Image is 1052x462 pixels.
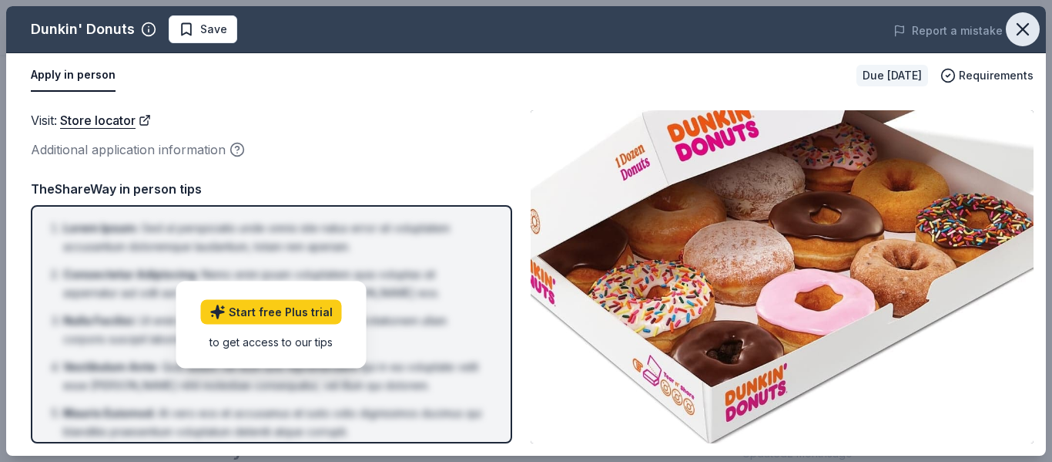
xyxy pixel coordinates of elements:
a: Store locator [60,110,151,130]
li: At vero eos et accusamus et iusto odio dignissimos ducimus qui blanditiis praesentium voluptatum ... [63,404,489,441]
button: Apply in person [31,59,116,92]
div: Due [DATE] [856,65,928,86]
img: Image for Dunkin' Donuts [531,110,1034,443]
button: Report a mistake [893,22,1003,40]
span: Nulla Facilisi : [63,314,136,327]
div: Additional application information [31,140,512,160]
span: Consectetur Adipiscing : [63,268,199,281]
div: to get access to our tips [201,333,342,349]
div: TheShareWay in person tips [31,179,512,199]
span: Vestibulum Ante : [63,360,159,373]
span: Lorem Ipsum : [63,221,139,234]
div: Dunkin' Donuts [31,17,135,42]
li: Nemo enim ipsam voluptatem quia voluptas sit aspernatur aut odit aut fugit, sed quia consequuntur... [63,265,489,302]
button: Save [169,15,237,43]
span: Mauris Euismod : [63,406,156,420]
li: Quis autem vel eum iure reprehenderit qui in ea voluptate velit esse [PERSON_NAME] nihil molestia... [63,358,489,395]
span: Requirements [959,66,1034,85]
div: Visit : [31,110,512,130]
span: Save [200,20,227,39]
li: Sed ut perspiciatis unde omnis iste natus error sit voluptatem accusantium doloremque laudantium,... [63,219,489,256]
a: Start free Plus trial [201,299,342,324]
li: Ut enim ad minima veniam, quis nostrum exercitationem ullam corporis suscipit laboriosam, nisi ut... [63,312,489,349]
button: Requirements [940,66,1034,85]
